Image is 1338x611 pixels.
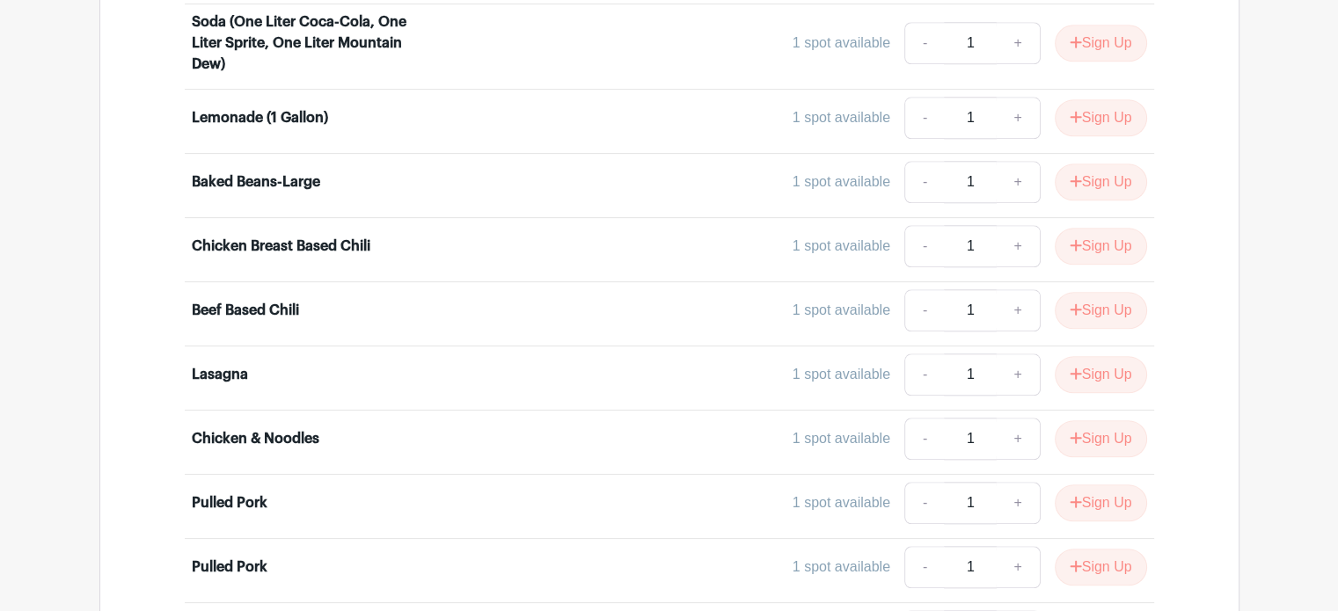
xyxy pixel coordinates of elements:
[1055,292,1147,329] button: Sign Up
[192,364,248,385] div: Lasagna
[192,171,320,193] div: Baked Beans-Large
[793,428,890,449] div: 1 spot available
[904,353,945,396] a: -
[192,492,267,513] div: Pulled Pork
[192,556,267,578] div: Pulled Pork
[996,289,1040,331] a: +
[1055,356,1147,393] button: Sign Up
[1055,164,1147,200] button: Sign Up
[996,482,1040,524] a: +
[996,97,1040,139] a: +
[793,492,890,513] div: 1 spot available
[996,22,1040,64] a: +
[904,97,945,139] a: -
[996,353,1040,396] a: +
[904,161,945,203] a: -
[192,11,410,75] div: Soda (One Liter Coca-Cola, One Liter Sprite, One Liter Mountain Dew)
[1055,99,1147,136] button: Sign Up
[793,236,890,257] div: 1 spot available
[904,546,945,588] a: -
[192,300,299,321] div: Beef Based Chili
[192,107,328,128] div: Lemonade (1 Gallon)
[996,161,1040,203] a: +
[793,556,890,578] div: 1 spot available
[1055,420,1147,457] button: Sign Up
[904,418,945,460] a: -
[793,107,890,128] div: 1 spot available
[793,33,890,54] div: 1 spot available
[1055,25,1147,62] button: Sign Up
[1055,228,1147,265] button: Sign Up
[904,22,945,64] a: -
[793,364,890,385] div: 1 spot available
[793,300,890,321] div: 1 spot available
[904,289,945,331] a: -
[996,546,1040,588] a: +
[904,482,945,524] a: -
[1055,484,1147,521] button: Sign Up
[996,225,1040,267] a: +
[996,418,1040,460] a: +
[793,171,890,193] div: 1 spot available
[192,236,370,257] div: Chicken Breast Based Chili
[192,428,319,449] div: Chicken & Noodles
[1055,549,1147,586] button: Sign Up
[904,225,945,267] a: -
